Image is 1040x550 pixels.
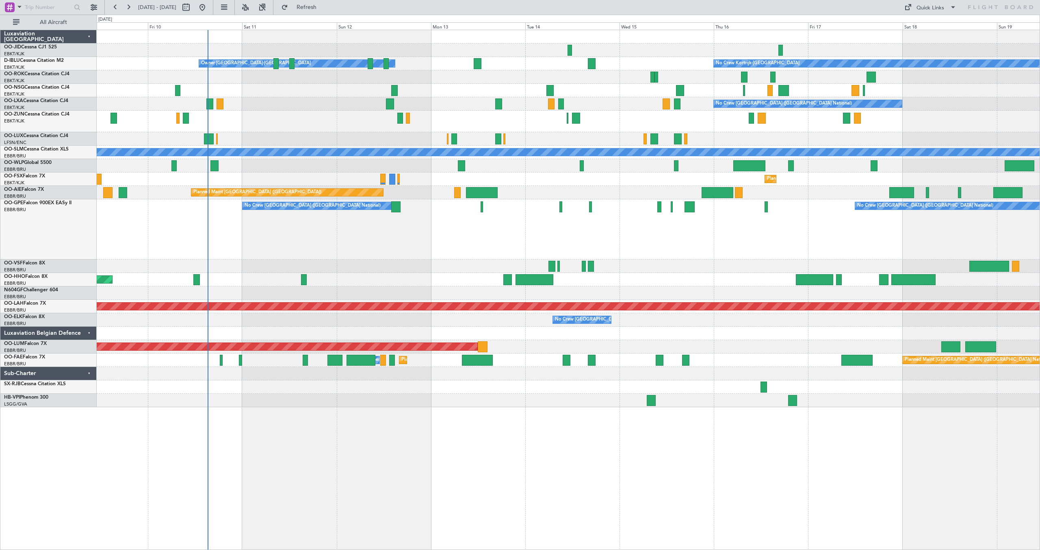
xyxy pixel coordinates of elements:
a: OO-ZUNCessna Citation CJ4 [4,112,69,117]
a: EBBR/BRU [4,361,26,367]
span: OO-VSF [4,261,23,266]
a: OO-HHOFalcon 8X [4,274,48,279]
span: OO-ELK [4,314,22,319]
a: EBKT/KJK [4,78,24,84]
a: EBKT/KJK [4,118,24,124]
span: D-IBLU [4,58,20,63]
div: Owner [GEOGRAPHIC_DATA]-[GEOGRAPHIC_DATA] [201,57,311,70]
a: OO-LAHFalcon 7X [4,301,46,306]
span: OO-WLP [4,160,24,165]
a: EBBR/BRU [4,280,26,286]
a: OO-LUXCessna Citation CJ4 [4,133,68,138]
div: No Crew [GEOGRAPHIC_DATA] ([GEOGRAPHIC_DATA] National) [245,200,381,212]
a: OO-WLPGlobal 5500 [4,160,52,165]
span: OO-AIE [4,187,22,192]
a: EBKT/KJK [4,180,24,186]
div: Fri 17 [808,22,902,30]
div: Sat 18 [903,22,997,30]
div: [DATE] [98,16,112,23]
span: Refresh [290,4,324,10]
a: SX-RJBCessna Citation XLS [4,382,66,386]
span: OO-LAH [4,301,24,306]
div: Wed 15 [620,22,714,30]
span: HB-VPI [4,395,20,400]
span: SX-RJB [4,382,21,386]
span: OO-FSX [4,174,23,179]
span: OO-GPE [4,201,23,205]
span: OO-HHO [4,274,25,279]
a: OO-FAEFalcon 7X [4,355,45,360]
a: OO-ROKCessna Citation CJ4 [4,72,69,76]
div: Thu 9 [54,22,148,30]
a: EBBR/BRU [4,307,26,313]
div: No Crew [GEOGRAPHIC_DATA] ([GEOGRAPHIC_DATA] National) [716,98,852,110]
a: OO-AIEFalcon 7X [4,187,44,192]
div: Planned Maint Melsbroek Air Base [401,354,472,366]
a: OO-ELKFalcon 8X [4,314,45,319]
a: EBBR/BRU [4,207,26,213]
span: N604GF [4,288,23,292]
a: OO-GPEFalcon 900EX EASy II [4,201,71,205]
a: D-IBLUCessna Citation M2 [4,58,64,63]
a: OO-LXACessna Citation CJ4 [4,98,68,103]
a: OO-VSFFalcon 8X [4,261,45,266]
a: LSGG/GVA [4,401,27,407]
a: EBKT/KJK [4,51,24,57]
a: N604GFChallenger 604 [4,288,58,292]
span: OO-SLM [4,147,24,152]
span: OO-LUX [4,133,23,138]
button: Refresh [277,1,326,14]
a: EBBR/BRU [4,294,26,300]
a: OO-LUMFalcon 7X [4,341,47,346]
span: OO-FAE [4,355,23,360]
span: OO-NSG [4,85,24,90]
div: No Crew Kortrijk-[GEOGRAPHIC_DATA] [716,57,799,70]
a: OO-JIDCessna CJ1 525 [4,45,57,50]
span: OO-JID [4,45,21,50]
span: OO-ROK [4,72,24,76]
span: OO-ZUN [4,112,24,117]
a: EBBR/BRU [4,347,26,354]
span: OO-LUM [4,341,24,346]
a: OO-SLMCessna Citation XLS [4,147,69,152]
a: EBBR/BRU [4,321,26,327]
span: [DATE] - [DATE] [138,4,176,11]
a: EBBR/BRU [4,193,26,199]
div: Fri 10 [148,22,242,30]
span: OO-LXA [4,98,23,103]
button: Quick Links [900,1,960,14]
a: EBKT/KJK [4,64,24,70]
div: Planned Maint [GEOGRAPHIC_DATA] ([GEOGRAPHIC_DATA]) [193,186,321,199]
a: EBKT/KJK [4,91,24,97]
a: LFSN/ENC [4,140,26,146]
div: No Crew [GEOGRAPHIC_DATA] ([GEOGRAPHIC_DATA] National) [857,200,993,212]
a: EBBR/BRU [4,153,26,159]
a: OO-NSGCessna Citation CJ4 [4,85,69,90]
a: HB-VPIPhenom 300 [4,395,48,400]
div: Sun 12 [337,22,431,30]
div: Tue 14 [525,22,620,30]
span: All Aircraft [21,20,86,25]
a: OO-FSXFalcon 7X [4,174,45,179]
div: Quick Links [916,4,944,12]
input: Trip Number [25,1,71,13]
div: Planned Maint Kortrijk-[GEOGRAPHIC_DATA] [767,173,862,185]
a: EBKT/KJK [4,105,24,111]
a: EBBR/BRU [4,267,26,273]
a: EBBR/BRU [4,166,26,172]
button: All Aircraft [9,16,88,29]
div: Mon 13 [431,22,525,30]
div: Sat 11 [242,22,336,30]
div: Thu 16 [714,22,808,30]
div: No Crew [GEOGRAPHIC_DATA] ([GEOGRAPHIC_DATA] National) [555,314,691,326]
